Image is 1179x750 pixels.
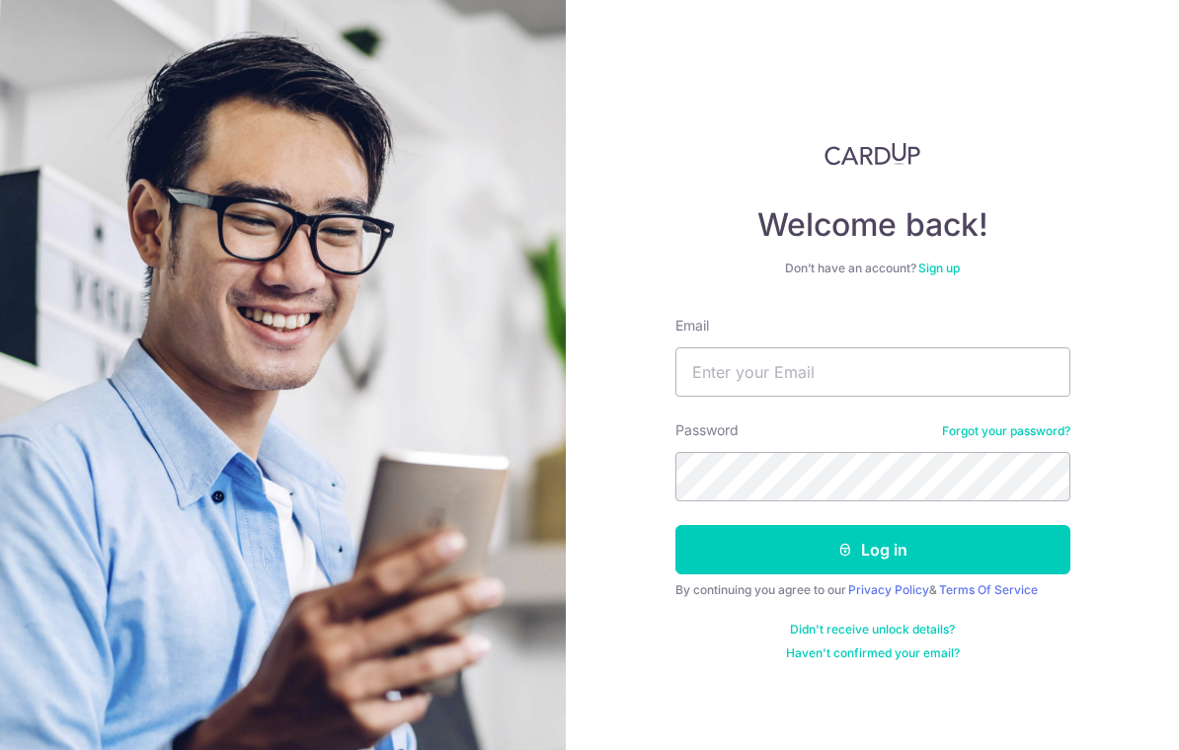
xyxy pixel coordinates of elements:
[675,316,709,336] label: Email
[848,582,929,597] a: Privacy Policy
[675,420,739,440] label: Password
[939,582,1038,597] a: Terms Of Service
[675,261,1070,276] div: Don’t have an account?
[825,142,921,166] img: CardUp Logo
[675,347,1070,397] input: Enter your Email
[790,622,955,637] a: Didn't receive unlock details?
[675,525,1070,574] button: Log in
[786,645,960,661] a: Haven't confirmed your email?
[942,423,1070,439] a: Forgot your password?
[675,205,1070,245] h4: Welcome back!
[675,582,1070,598] div: By continuing you agree to our &
[918,261,960,275] a: Sign up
